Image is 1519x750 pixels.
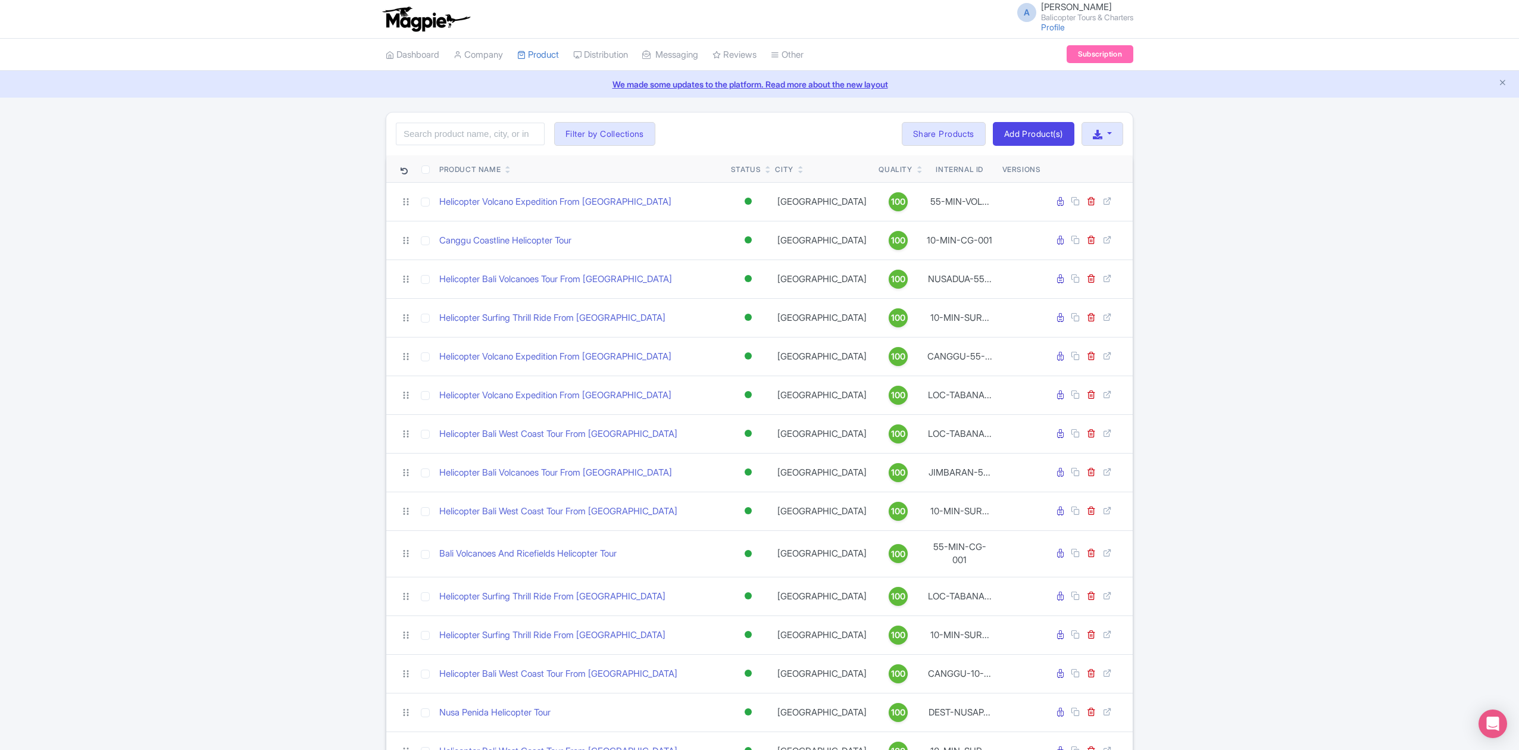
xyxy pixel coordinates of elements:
[1498,77,1507,90] button: Close announcement
[993,122,1074,146] a: Add Product(s)
[902,122,986,146] a: Share Products
[891,234,905,247] span: 100
[770,693,874,732] td: [GEOGRAPHIC_DATA]
[922,376,998,414] td: LOC-TABANA...
[891,311,905,324] span: 100
[770,376,874,414] td: [GEOGRAPHIC_DATA]
[891,427,905,440] span: 100
[770,530,874,577] td: [GEOGRAPHIC_DATA]
[731,164,761,175] div: Status
[742,704,754,721] div: Active
[922,221,998,260] td: 10-MIN-CG-001
[573,39,628,71] a: Distribution
[922,654,998,693] td: CANGGU-10-...
[439,466,672,480] a: Helicopter Bali Volcanoes Tour From [GEOGRAPHIC_DATA]
[891,505,905,518] span: 100
[922,260,998,298] td: NUSADUA-55...
[439,667,677,681] a: Helicopter Bali West Coast Tour From [GEOGRAPHIC_DATA]
[922,615,998,654] td: 10-MIN-SUR...
[770,298,874,337] td: [GEOGRAPHIC_DATA]
[742,270,754,287] div: Active
[439,164,501,175] div: Product Name
[1479,710,1507,738] div: Open Intercom Messenger
[922,530,998,577] td: 55-MIN-CG-001
[439,273,672,286] a: Helicopter Bali Volcanoes Tour From [GEOGRAPHIC_DATA]
[891,667,905,680] span: 100
[891,195,905,208] span: 100
[891,629,905,642] span: 100
[1067,45,1133,63] a: Subscription
[879,308,917,327] a: 100
[770,182,874,221] td: [GEOGRAPHIC_DATA]
[771,39,804,71] a: Other
[742,348,754,365] div: Active
[922,298,998,337] td: 10-MIN-SUR...
[879,626,917,645] a: 100
[879,424,917,443] a: 100
[879,502,917,521] a: 100
[891,389,905,402] span: 100
[922,693,998,732] td: DEST-NUSAP...
[998,155,1046,183] th: Versions
[554,122,655,146] button: Filter by Collections
[879,587,917,606] a: 100
[439,706,551,720] a: Nusa Penida Helicopter Tour
[879,703,917,722] a: 100
[879,270,917,289] a: 100
[642,39,698,71] a: Messaging
[891,466,905,479] span: 100
[922,155,998,183] th: Internal ID
[742,587,754,605] div: Active
[770,337,874,376] td: [GEOGRAPHIC_DATA]
[891,590,905,603] span: 100
[922,492,998,530] td: 10-MIN-SUR...
[922,453,998,492] td: JIMBARAN-5...
[770,260,874,298] td: [GEOGRAPHIC_DATA]
[891,548,905,561] span: 100
[1010,2,1133,21] a: A [PERSON_NAME] Balicopter Tours & Charters
[742,545,754,562] div: Active
[879,347,917,366] a: 100
[770,654,874,693] td: [GEOGRAPHIC_DATA]
[879,386,917,405] a: 100
[922,182,998,221] td: 55-MIN-VOL...
[439,505,677,518] a: Helicopter Bali West Coast Tour From [GEOGRAPHIC_DATA]
[922,414,998,453] td: LOC-TABANA...
[439,389,671,402] a: Helicopter Volcano Expedition From [GEOGRAPHIC_DATA]
[879,164,912,175] div: Quality
[879,192,917,211] a: 100
[770,492,874,530] td: [GEOGRAPHIC_DATA]
[439,311,665,325] a: Helicopter Surfing Thrill Ride From [GEOGRAPHIC_DATA]
[1017,3,1036,22] span: A
[380,6,472,32] img: logo-ab69f6fb50320c5b225c76a69d11143b.png
[517,39,559,71] a: Product
[742,502,754,520] div: Active
[891,273,905,286] span: 100
[891,350,905,363] span: 100
[742,425,754,442] div: Active
[7,78,1512,90] a: We made some updates to the platform. Read more about the new layout
[439,234,571,248] a: Canggu Coastline Helicopter Tour
[439,629,665,642] a: Helicopter Surfing Thrill Ride From [GEOGRAPHIC_DATA]
[879,463,917,482] a: 100
[922,337,998,376] td: CANGGU-55-...
[879,664,917,683] a: 100
[439,590,665,604] a: Helicopter Surfing Thrill Ride From [GEOGRAPHIC_DATA]
[770,453,874,492] td: [GEOGRAPHIC_DATA]
[770,414,874,453] td: [GEOGRAPHIC_DATA]
[742,309,754,326] div: Active
[439,547,617,561] a: Bali Volcanoes And Ricefields Helicopter Tour
[770,615,874,654] td: [GEOGRAPHIC_DATA]
[922,577,998,615] td: LOC-TABANA...
[891,706,905,719] span: 100
[770,577,874,615] td: [GEOGRAPHIC_DATA]
[439,427,677,441] a: Helicopter Bali West Coast Tour From [GEOGRAPHIC_DATA]
[770,221,874,260] td: [GEOGRAPHIC_DATA]
[742,665,754,682] div: Active
[879,231,917,250] a: 100
[439,350,671,364] a: Helicopter Volcano Expedition From [GEOGRAPHIC_DATA]
[386,39,439,71] a: Dashboard
[1041,14,1133,21] small: Balicopter Tours & Charters
[712,39,757,71] a: Reviews
[742,626,754,643] div: Active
